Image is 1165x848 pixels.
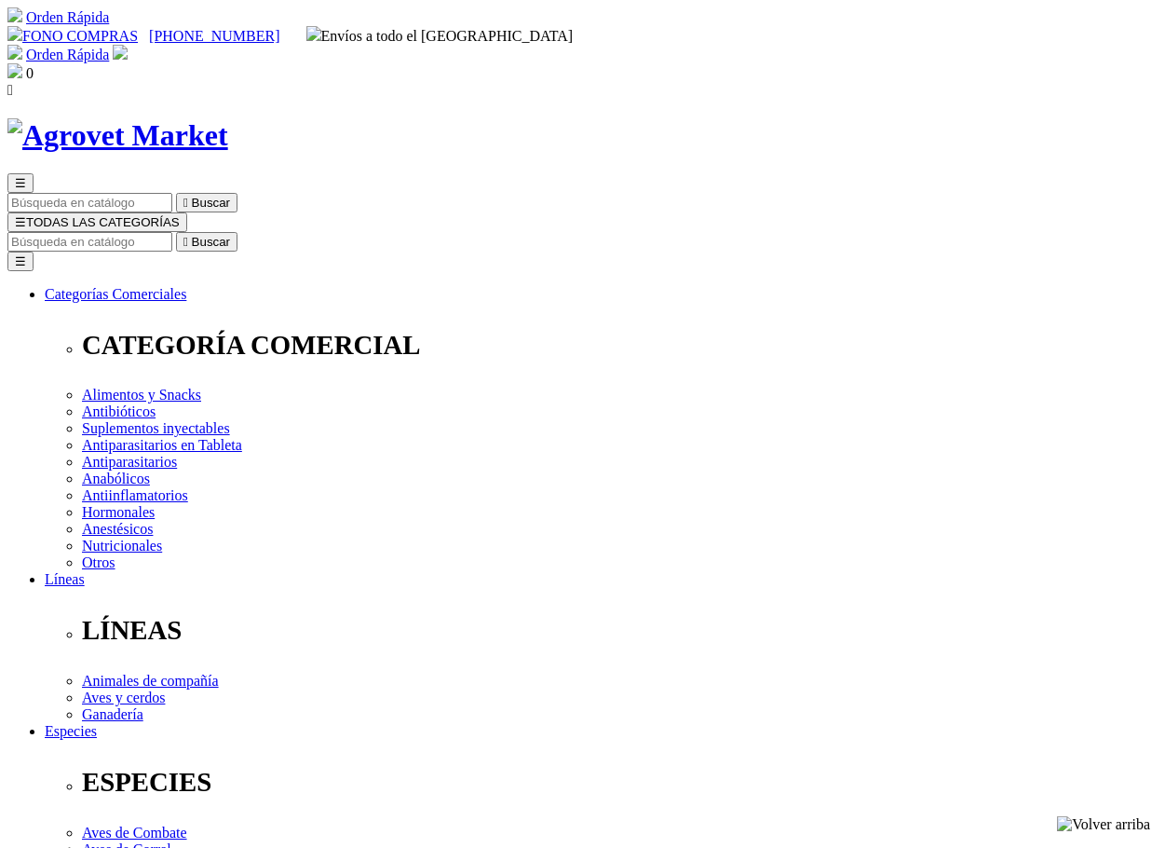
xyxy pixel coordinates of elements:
a: Antiinflamatorios [82,487,188,503]
span: Buscar [192,196,230,210]
a: Aves y cerdos [82,690,165,705]
a: Líneas [45,571,85,587]
a: Aves de Combate [82,825,187,841]
span: 0 [26,65,34,81]
a: Animales de compañía [82,673,219,689]
a: Antiparasitarios [82,454,177,470]
a: Categorías Comerciales [45,286,186,302]
a: Nutricionales [82,538,162,554]
a: Alimentos y Snacks [82,387,201,403]
a: Suplementos inyectables [82,420,230,436]
a: Orden Rápida [26,47,109,62]
button:  Buscar [176,232,237,252]
span: ☰ [15,215,26,229]
i:  [183,196,188,210]
a: Acceda a su cuenta de cliente [113,47,128,62]
button: ☰ [7,252,34,271]
input: Buscar [7,193,172,212]
img: user.svg [113,45,128,60]
a: FONO COMPRAS [7,28,138,44]
button: ☰TODAS LAS CATEGORÍAS [7,212,187,232]
img: shopping-cart.svg [7,7,22,22]
p: CATEGORÍA COMERCIAL [82,330,1158,361]
a: Anabólicos [82,471,150,486]
i:  [7,82,13,98]
span: Buscar [192,235,230,249]
img: shopping-bag.svg [7,63,22,78]
img: Volver arriba [1057,816,1150,833]
a: Especies [45,723,97,739]
p: LÍNEAS [82,615,1158,646]
a: Hormonales [82,504,155,520]
a: [PHONE_NUMBER] [149,28,279,44]
img: delivery-truck.svg [306,26,321,41]
i:  [183,235,188,249]
button: ☰ [7,173,34,193]
a: Ganadería [82,706,143,722]
a: Anestésicos [82,521,153,537]
a: Otros [82,554,115,570]
button:  Buscar [176,193,237,212]
img: shopping-cart.svg [7,45,22,60]
a: Antibióticos [82,403,156,419]
span: Envíos a todo el [GEOGRAPHIC_DATA] [306,28,574,44]
span: ☰ [15,176,26,190]
p: ESPECIES [82,767,1158,798]
a: Orden Rápida [26,9,109,25]
a: Antiparasitarios en Tableta [82,437,242,453]
input: Buscar [7,232,172,252]
img: Agrovet Market [7,118,228,153]
img: phone.svg [7,26,22,41]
